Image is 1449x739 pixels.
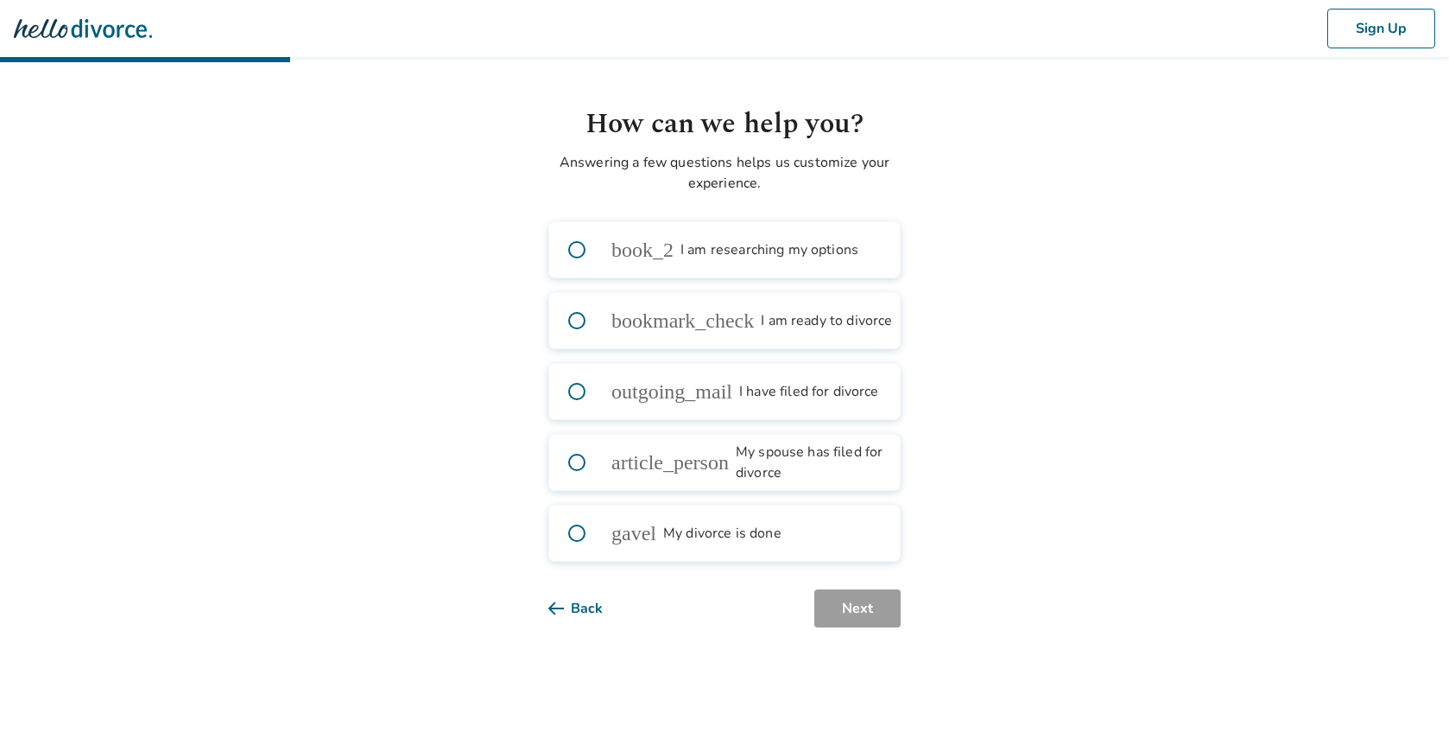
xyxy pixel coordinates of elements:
span: bookmark_check [611,310,754,331]
p: Answering a few questions helps us customize your experience. [548,152,901,194]
img: Hello Divorce Logo [14,11,152,46]
span: book_2 [611,239,674,260]
span: I am ready to divorce [761,310,892,331]
span: My divorce is done [663,523,781,544]
span: My spouse has filed for divorce [736,442,900,483]
span: article_person [611,452,729,473]
button: Next [814,589,901,628]
span: gavel [611,523,656,544]
iframe: Chat Widget [1363,656,1449,739]
span: I am researching my options [680,239,858,260]
button: Sign Up [1327,9,1435,48]
button: Back [548,589,630,628]
h1: How can we help you? [548,104,901,145]
span: I have filed for divorce [739,381,879,402]
span: outgoing_mail [611,381,732,402]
